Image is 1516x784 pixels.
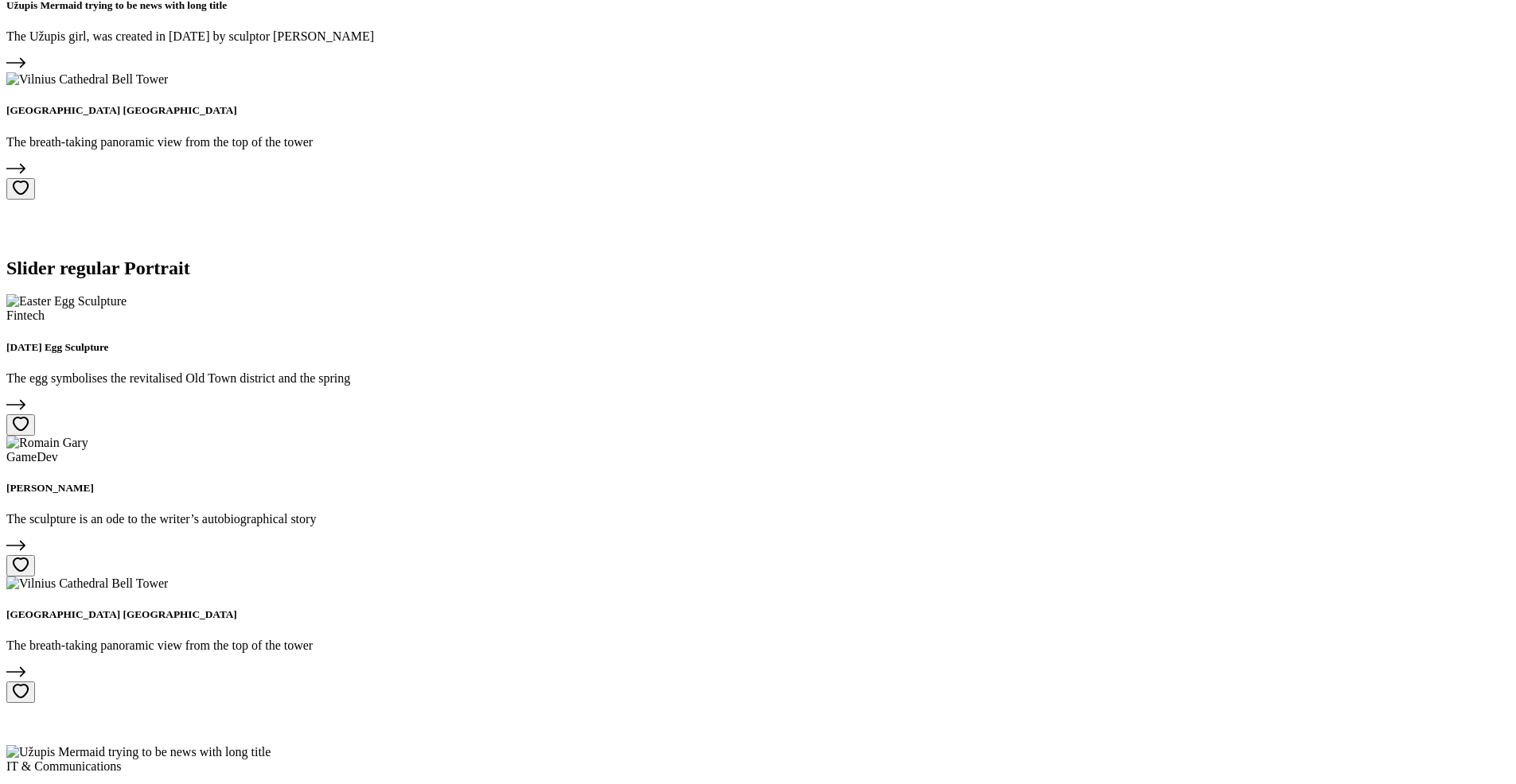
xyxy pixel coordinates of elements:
[6,681,35,703] button: Add to wishlist
[6,178,35,200] button: Add to wishlist
[6,72,168,87] img: Vilnius Cathedral Bell Tower
[6,745,271,759] img: Užupis Mermaid trying to be news with long title
[6,258,1510,279] h2: Slider regular Portrait
[6,309,45,322] span: Fintech
[6,555,35,576] button: Add to wishlist
[6,450,58,464] span: GameDev
[6,759,122,773] span: IT & Communications
[6,135,1510,149] p: The breath-taking panoramic view from the top of the tower
[6,294,127,309] img: Easter Egg Sculpture
[6,436,88,450] img: Romain Gary
[6,104,1510,117] h5: [GEOGRAPHIC_DATA] [GEOGRAPHIC_DATA]
[6,414,35,436] button: Add to wishlist
[6,29,1510,44] p: The Užupis girl, was created in [DATE] by sculptor [PERSON_NAME]
[6,576,168,591] img: Vilnius Cathedral Bell Tower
